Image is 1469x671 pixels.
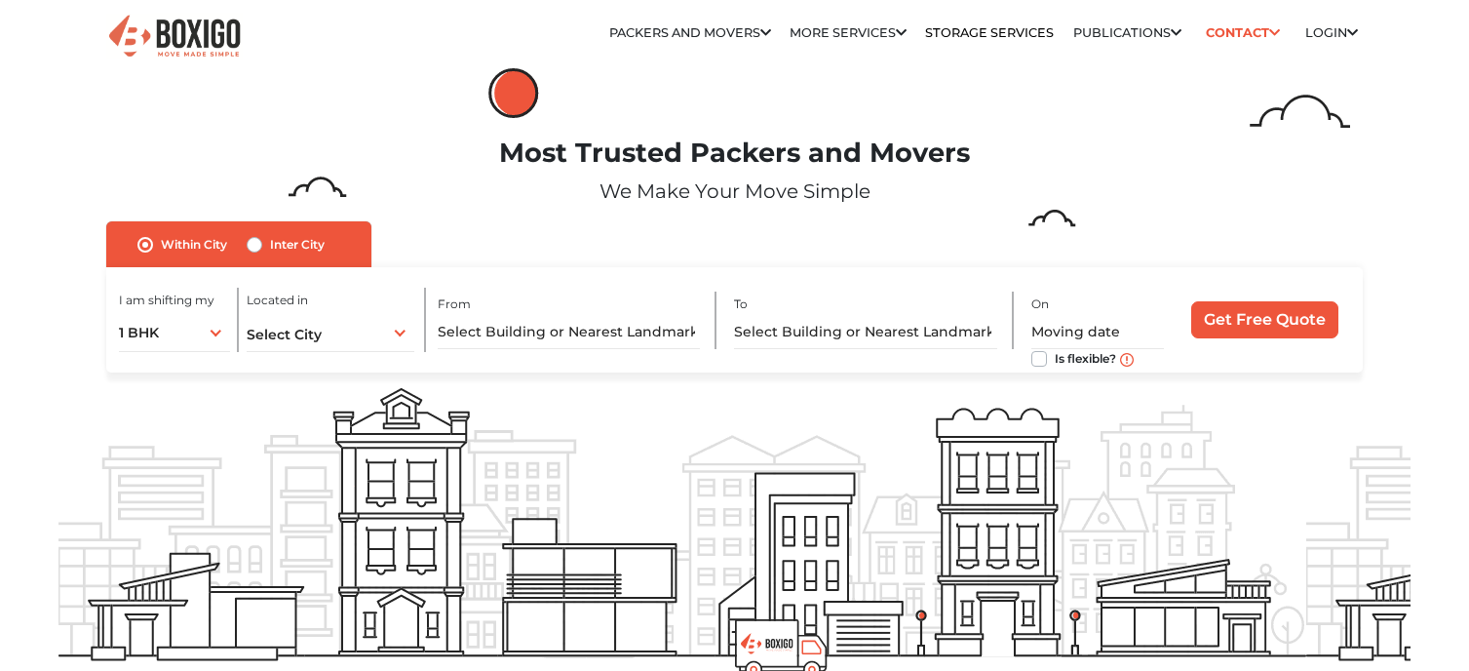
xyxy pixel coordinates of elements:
[790,25,907,40] a: More services
[438,315,700,349] input: Select Building or Nearest Landmark
[734,296,748,313] label: To
[247,292,308,309] label: Located in
[58,177,1410,206] p: We Make Your Move Simple
[161,233,227,257] label: Within City
[119,324,159,341] span: 1 BHK
[438,296,471,313] label: From
[247,326,322,343] span: Select City
[270,233,325,257] label: Inter City
[1031,296,1049,313] label: On
[1120,353,1134,367] img: move_date_info
[1191,301,1338,338] input: Get Free Quote
[1055,347,1116,368] label: Is flexible?
[1073,25,1181,40] a: Publications
[119,292,214,309] label: I am shifting my
[734,315,996,349] input: Select Building or Nearest Landmark
[1200,18,1287,48] a: Contact
[609,25,771,40] a: Packers and Movers
[1305,25,1358,40] a: Login
[925,25,1054,40] a: Storage Services
[106,13,243,60] img: Boxigo
[1031,315,1164,349] input: Moving date
[58,138,1410,170] h1: Most Trusted Packers and Movers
